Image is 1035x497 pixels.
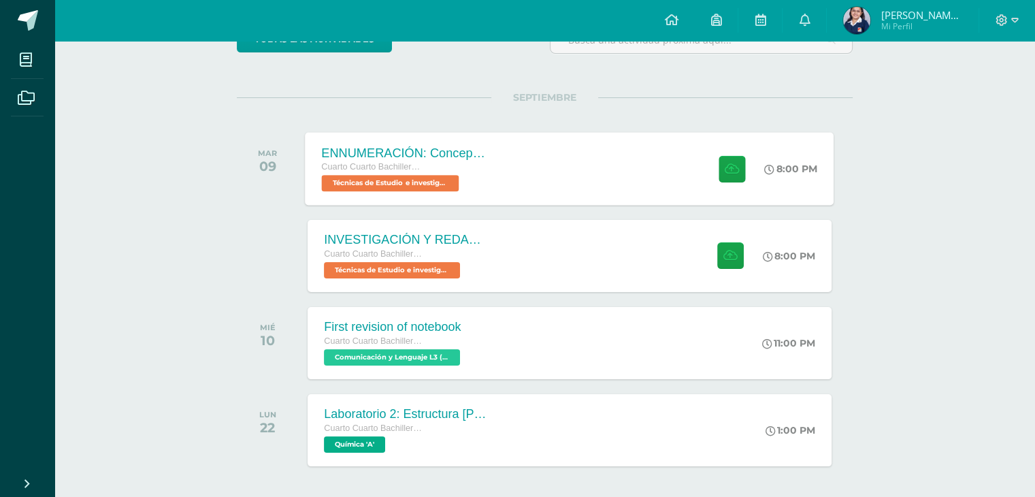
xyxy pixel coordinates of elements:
div: INVESTIGACIÓN Y REDACCIÓN: Respuesta a preguntas. [324,233,487,247]
img: 1510b84779b81bd820964abaaa720485.png [843,7,870,34]
span: Mi Perfil [881,20,962,32]
div: MIÉ [260,323,276,332]
div: Laboratorio 2: Estructura [PERSON_NAME] [324,407,487,421]
div: 10 [260,332,276,349]
span: [PERSON_NAME] [GEOGRAPHIC_DATA] [881,8,962,22]
div: MAR [258,148,277,158]
span: Técnicas de Estudio e investigación 'A' [322,175,459,191]
div: LUN [259,410,276,419]
span: Cuarto Cuarto Bachillerato en Ciencias y Letras con Orientación en Computación [322,162,425,172]
span: Técnicas de Estudio e investigación 'A' [324,262,460,278]
div: 11:00 PM [762,337,815,349]
span: Cuarto Cuarto Bachillerato en Ciencias y Letras con Orientación en Computación [324,423,426,433]
div: 09 [258,158,277,174]
div: 1:00 PM [766,424,815,436]
div: 8:00 PM [765,163,818,175]
div: First revision of notebook [324,320,463,334]
span: Comunicación y Lenguaje L3 (Inglés Técnico) 4 'A' [324,349,460,366]
span: Cuarto Cuarto Bachillerato en Ciencias y Letras con Orientación en Computación [324,336,426,346]
span: Cuarto Cuarto Bachillerato en Ciencias y Letras con Orientación en Computación [324,249,426,259]
div: 8:00 PM [763,250,815,262]
div: ENNUMERACIÓN: Conceptos utilizados en el [PERSON_NAME]. [322,146,487,160]
span: SEPTIEMBRE [491,91,598,103]
span: Química 'A' [324,436,385,453]
div: 22 [259,419,276,436]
